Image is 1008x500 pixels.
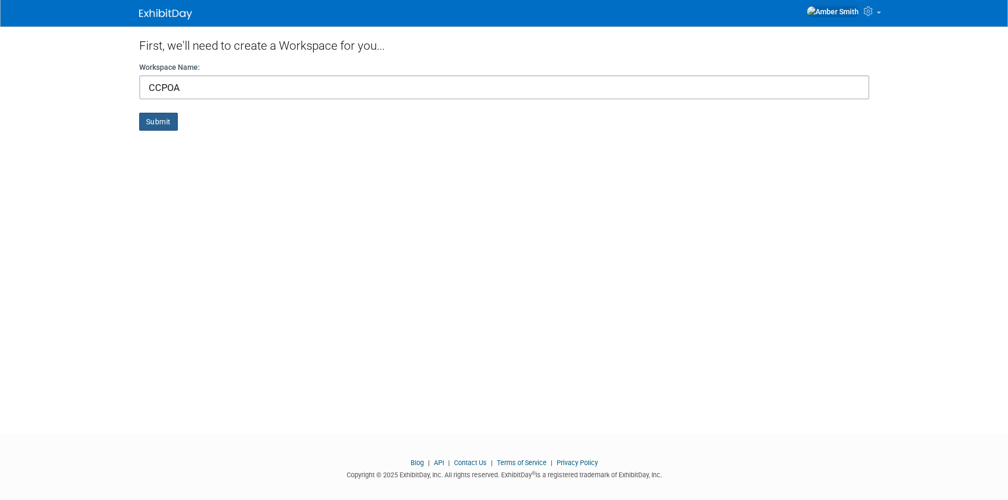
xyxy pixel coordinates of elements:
span: | [488,459,495,467]
label: Workspace Name: [139,62,200,72]
span: | [446,459,452,467]
div: First, we'll need to create a Workspace for you... [139,26,869,62]
input: Name of your organization [139,75,869,99]
button: Submit [139,113,178,131]
img: Amber Smith [806,6,859,17]
a: Blog [411,459,424,467]
a: Terms of Service [497,459,547,467]
span: | [548,459,555,467]
sup: ® [532,470,535,476]
a: Privacy Policy [557,459,598,467]
span: | [425,459,432,467]
a: Contact Us [454,459,487,467]
a: API [434,459,444,467]
img: ExhibitDay [139,9,192,20]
